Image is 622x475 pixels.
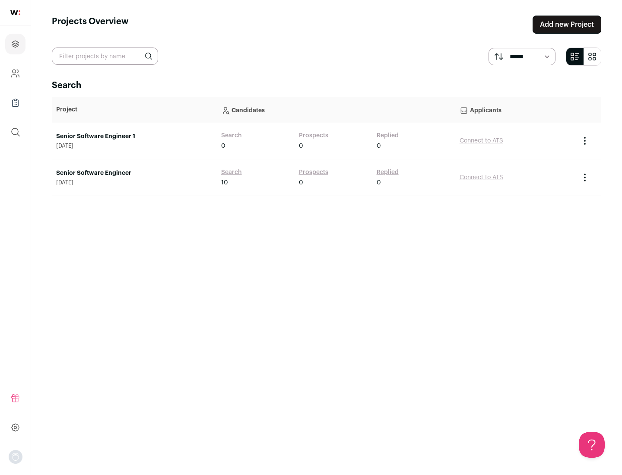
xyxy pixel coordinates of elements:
a: Prospects [299,131,328,140]
img: wellfound-shorthand-0d5821cbd27db2630d0214b213865d53afaa358527fdda9d0ea32b1df1b89c2c.svg [10,10,20,15]
span: [DATE] [56,179,213,186]
span: 0 [299,178,303,187]
a: Search [221,168,242,177]
a: Company and ATS Settings [5,63,25,84]
a: Connect to ATS [460,174,503,180]
h1: Projects Overview [52,16,129,34]
a: Projects [5,34,25,54]
a: Connect to ATS [460,138,503,144]
a: Senior Software Engineer 1 [56,132,213,141]
button: Project Actions [580,172,590,183]
p: Applicants [460,101,571,118]
span: 0 [377,142,381,150]
button: Project Actions [580,136,590,146]
p: Project [56,105,213,114]
a: Add new Project [533,16,601,34]
a: Search [221,131,242,140]
span: 0 [299,142,303,150]
span: 0 [377,178,381,187]
a: Prospects [299,168,328,177]
input: Filter projects by name [52,47,158,65]
a: Replied [377,131,399,140]
span: [DATE] [56,142,213,149]
span: 10 [221,178,228,187]
h2: Search [52,79,601,92]
a: Senior Software Engineer [56,169,213,177]
a: Replied [377,168,399,177]
p: Candidates [221,101,451,118]
a: Company Lists [5,92,25,113]
button: Open dropdown [9,450,22,464]
span: 0 [221,142,225,150]
img: nopic.png [9,450,22,464]
iframe: Help Scout Beacon - Open [579,432,605,458]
